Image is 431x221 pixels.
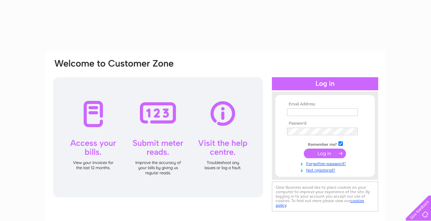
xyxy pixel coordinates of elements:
td: Remember me? [285,140,365,147]
div: Clear Business would like to place cookies on your computer to improve your experience of the sit... [272,182,378,211]
input: Submit [304,149,346,158]
th: Password: [285,121,365,126]
a: Forgotten password? [287,160,365,166]
a: cookies policy [276,198,364,208]
a: Not registered? [287,166,365,173]
th: Email Address: [285,102,365,107]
